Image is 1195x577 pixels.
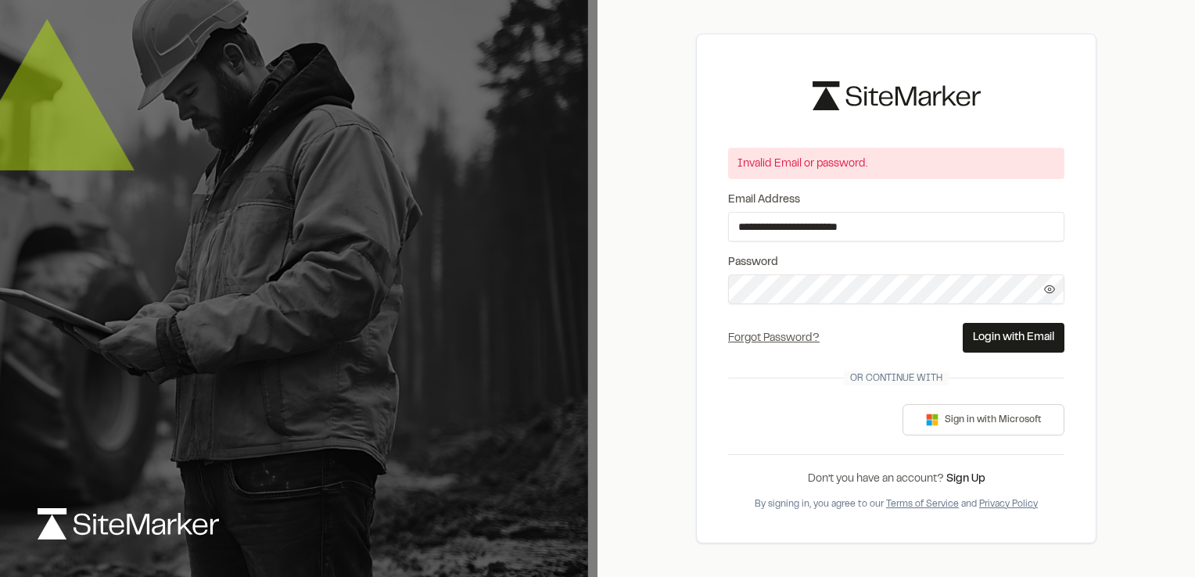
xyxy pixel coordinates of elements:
span: Invalid Email or password. [737,159,867,169]
a: Sign Up [946,475,985,484]
a: Forgot Password? [728,334,820,343]
button: Privacy Policy [979,497,1038,511]
button: Login with Email [963,323,1064,353]
button: Terms of Service [886,497,959,511]
label: Password [728,254,1064,271]
div: Don’t you have an account? [728,471,1064,488]
span: Or continue with [844,371,949,385]
button: Sign in with Microsoft [903,404,1064,435]
img: logo-white-rebrand.svg [38,508,219,539]
label: Email Address [728,192,1064,209]
iframe: Sign in with Google Button [720,403,879,437]
div: By signing in, you agree to our and [728,497,1064,511]
img: logo-black-rebrand.svg [813,81,981,110]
